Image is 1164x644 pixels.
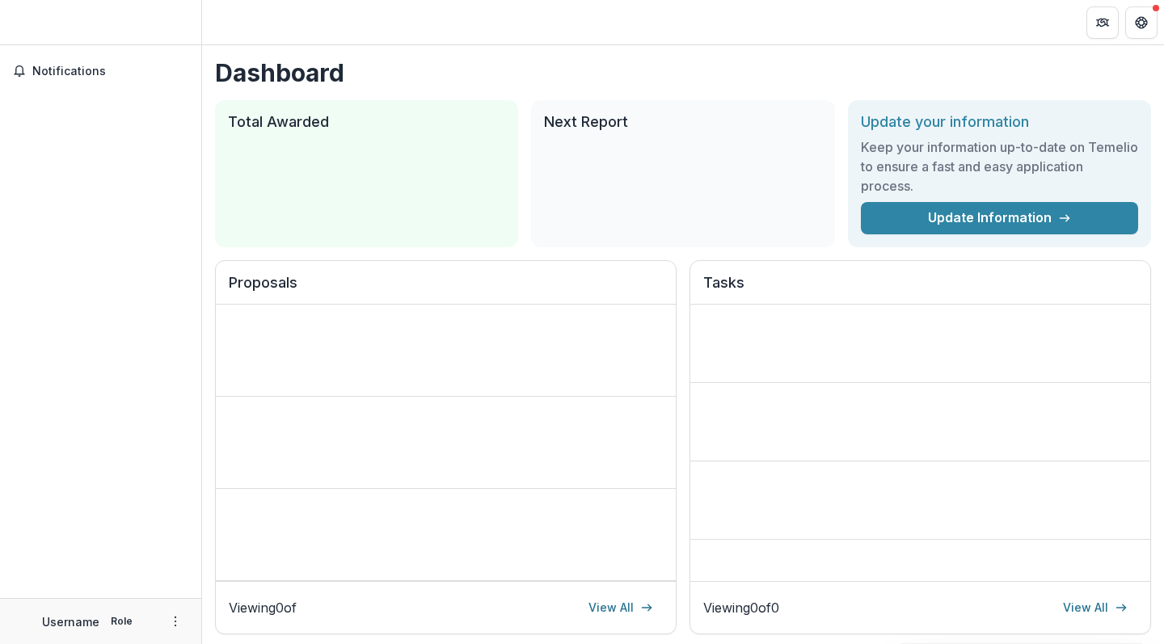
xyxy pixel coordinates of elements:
button: Partners [1086,6,1119,39]
h1: Dashboard [215,58,1151,87]
a: View All [1053,595,1137,621]
p: Username [42,613,99,630]
h2: Update your information [861,113,1138,131]
a: View All [579,595,663,621]
h3: Keep your information up-to-date on Temelio to ensure a fast and easy application process. [861,137,1138,196]
h2: Next Report [544,113,821,131]
a: Update Information [861,202,1138,234]
p: Viewing 0 of [229,598,297,617]
h2: Tasks [703,274,1137,305]
button: Get Help [1125,6,1158,39]
h2: Proposals [229,274,663,305]
h2: Total Awarded [228,113,505,131]
p: Viewing 0 of 0 [703,598,779,617]
button: More [166,612,185,631]
p: Role [106,614,137,629]
button: Notifications [6,58,195,84]
span: Notifications [32,65,188,78]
